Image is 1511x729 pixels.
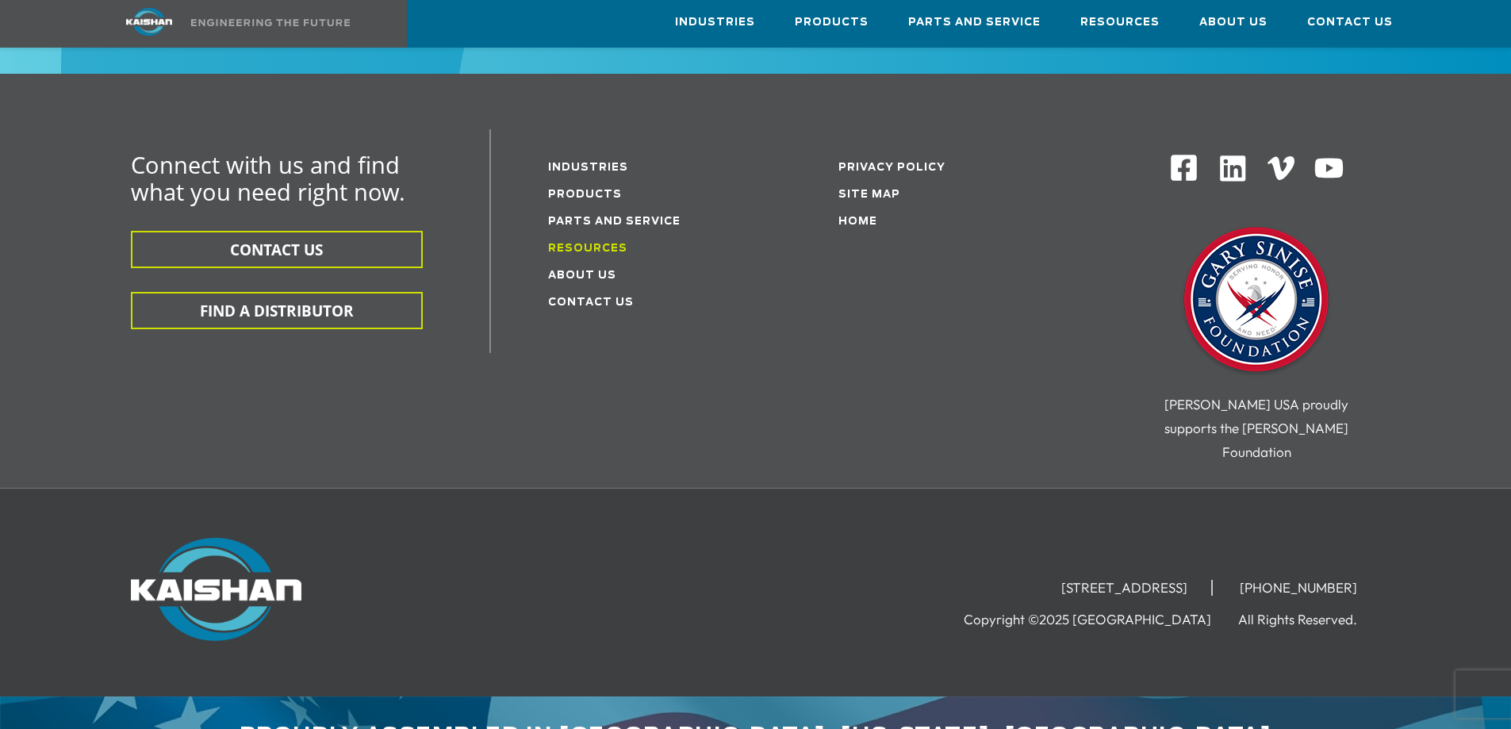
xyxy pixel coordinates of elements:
img: Youtube [1313,153,1344,184]
li: Copyright ©2025 [GEOGRAPHIC_DATA] [964,612,1235,627]
img: Gary Sinise Foundation [1177,222,1336,381]
span: Connect with us and find what you need right now. [131,149,405,207]
img: kaishan logo [90,8,209,36]
span: About Us [1199,13,1267,32]
a: Resources [548,244,627,254]
span: Products [795,13,869,32]
a: Home [838,217,877,227]
button: FIND A DISTRIBUTOR [131,292,423,329]
a: Parts and service [548,217,681,227]
img: Linkedin [1218,153,1248,184]
a: About Us [1199,1,1267,44]
span: Resources [1080,13,1160,32]
a: Resources [1080,1,1160,44]
img: Facebook [1169,153,1198,182]
span: Industries [675,13,755,32]
a: Parts and Service [908,1,1041,44]
li: [PHONE_NUMBER] [1216,580,1381,596]
a: Contact Us [1307,1,1393,44]
a: Privacy Policy [838,163,945,173]
img: Kaishan [131,538,301,641]
img: Engineering the future [191,19,350,26]
img: Vimeo [1267,156,1294,179]
a: Site Map [838,190,900,200]
a: Contact Us [548,297,634,308]
a: Industries [548,163,628,173]
li: [STREET_ADDRESS] [1037,580,1213,596]
button: CONTACT US [131,231,423,268]
span: Parts and Service [908,13,1041,32]
a: Industries [675,1,755,44]
a: Products [548,190,622,200]
a: About Us [548,270,616,281]
span: [PERSON_NAME] USA proudly supports the [PERSON_NAME] Foundation [1164,396,1348,460]
span: Contact Us [1307,13,1393,32]
li: All Rights Reserved. [1238,612,1381,627]
a: Products [795,1,869,44]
